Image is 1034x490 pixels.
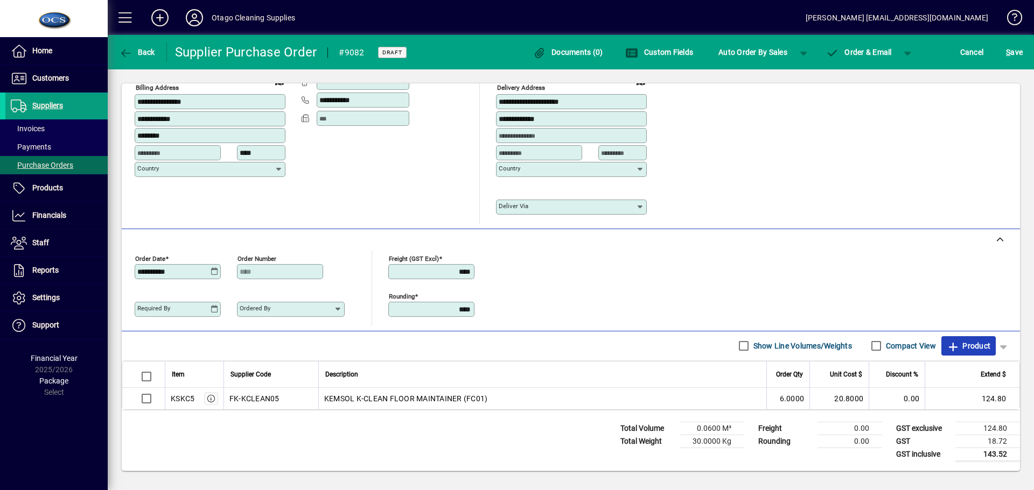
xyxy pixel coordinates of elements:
[925,388,1019,409] td: 124.80
[999,2,1021,37] a: Knowledge Base
[533,48,603,56] span: Documents (0)
[32,74,69,82] span: Customers
[32,293,60,302] span: Settings
[891,422,955,435] td: GST exclusive
[175,44,317,61] div: Supplier Purchase Order
[137,304,170,312] mat-label: Required by
[389,254,439,262] mat-label: Freight (GST excl)
[718,44,787,61] span: Auto Order By Sales
[884,340,936,351] label: Compact View
[271,73,288,90] a: View on map
[5,230,108,257] a: Staff
[382,49,402,56] span: Draft
[108,42,167,62] app-page-header-button: Back
[1003,42,1025,62] button: Save
[623,42,696,62] button: Custom Fields
[830,368,862,380] span: Unit Cost $
[958,42,987,62] button: Cancel
[1006,44,1023,61] span: ave
[177,8,212,27] button: Profile
[32,101,63,110] span: Suppliers
[680,422,744,435] td: 0.0600 M³
[751,340,852,351] label: Show Line Volumes/Weights
[632,73,649,90] a: View on map
[5,257,108,284] a: Reports
[32,211,66,219] span: Financials
[32,46,52,55] span: Home
[891,435,955,448] td: GST
[212,9,295,26] div: Otago Cleaning Supplies
[891,448,955,461] td: GST inclusive
[223,388,318,409] td: FK-KCLEAN05
[32,321,59,329] span: Support
[39,377,68,385] span: Package
[5,38,108,65] a: Home
[171,393,194,404] div: KSKC5
[981,368,1006,380] span: Extend $
[237,254,276,262] mat-label: Order number
[818,435,882,448] td: 0.00
[499,165,520,172] mat-label: Country
[776,368,803,380] span: Order Qty
[5,65,108,92] a: Customers
[240,304,270,312] mat-label: Ordered by
[32,183,63,192] span: Products
[5,175,108,202] a: Products
[11,143,51,151] span: Payments
[869,388,925,409] td: 0.00
[955,422,1020,435] td: 124.80
[116,42,158,62] button: Back
[389,292,415,300] mat-label: Rounding
[766,388,809,409] td: 6.0000
[5,156,108,174] a: Purchase Orders
[230,368,271,380] span: Supplier Code
[143,8,177,27] button: Add
[947,337,990,354] span: Product
[5,138,108,156] a: Payments
[32,266,59,274] span: Reports
[955,435,1020,448] td: 18.72
[753,435,818,448] td: Rounding
[818,422,882,435] td: 0.00
[955,448,1020,461] td: 143.52
[806,9,988,26] div: [PERSON_NAME] [EMAIL_ADDRESS][DOMAIN_NAME]
[5,312,108,339] a: Support
[5,202,108,229] a: Financials
[499,202,528,210] mat-label: Deliver via
[119,48,155,56] span: Back
[31,354,78,363] span: Financial Year
[172,368,185,380] span: Item
[615,435,680,448] td: Total Weight
[960,44,984,61] span: Cancel
[821,42,897,62] button: Order & Email
[809,388,869,409] td: 20.8000
[32,238,49,247] span: Staff
[753,422,818,435] td: Freight
[826,48,892,56] span: Order & Email
[713,42,793,62] button: Auto Order By Sales
[615,422,680,435] td: Total Volume
[325,368,358,380] span: Description
[530,42,606,62] button: Documents (0)
[941,336,996,356] button: Product
[339,44,364,61] div: #9082
[135,254,165,262] mat-label: Order date
[1006,48,1010,56] span: S
[625,48,693,56] span: Custom Fields
[680,435,744,448] td: 30.0000 Kg
[137,165,159,172] mat-label: Country
[5,119,108,138] a: Invoices
[11,124,45,133] span: Invoices
[11,161,73,169] span: Purchase Orders
[5,285,108,311] a: Settings
[324,393,488,404] span: KEMSOL K-CLEAN FLOOR MAINTAINER (FC01)
[886,368,918,380] span: Discount %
